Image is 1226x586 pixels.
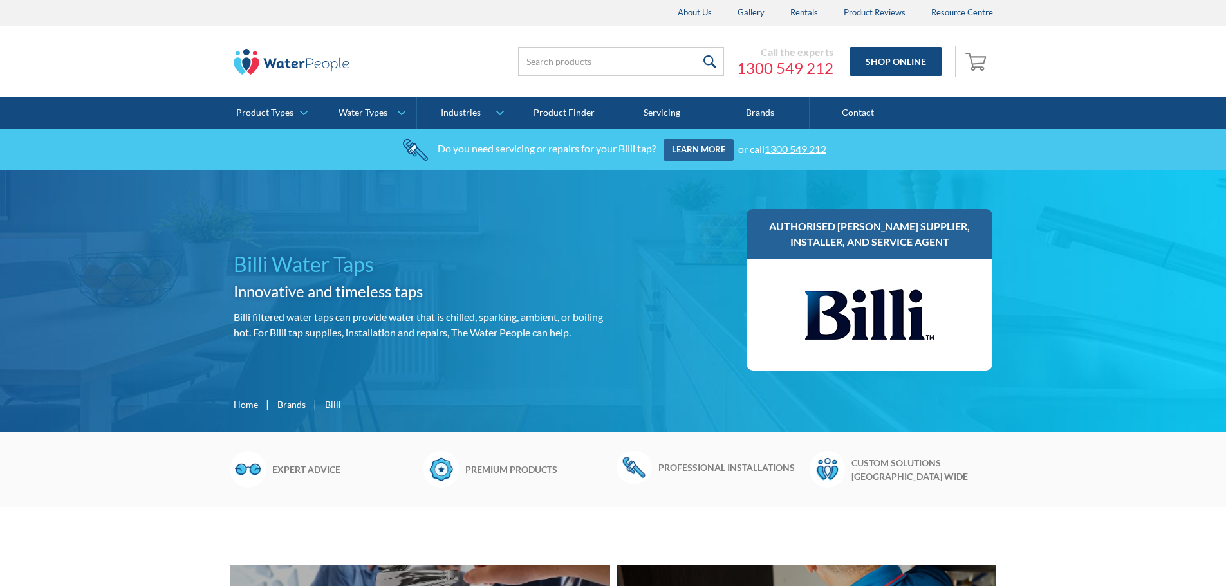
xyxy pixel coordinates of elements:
div: Water Types [339,107,387,118]
a: Brands [277,398,306,411]
img: shopping cart [965,51,990,71]
a: Product Finder [515,97,613,129]
p: Billi filtered water taps can provide water that is chilled, sparking, ambient, or boiling hot. F... [234,309,608,340]
a: Servicing [613,97,711,129]
img: Glasses [230,451,266,487]
a: 1300 549 212 [737,59,833,78]
div: Do you need servicing or repairs for your Billi tap? [438,142,656,154]
a: 1300 549 212 [765,142,826,154]
h3: Authorised [PERSON_NAME] supplier, installer, and service agent [759,219,980,250]
div: Billi [325,398,341,411]
img: Badge [423,451,459,487]
div: | [265,396,271,412]
h6: Premium products [465,462,610,476]
input: Search products [518,47,724,76]
div: Industries [441,107,481,118]
a: Water Types [319,97,416,129]
img: Wrench [617,451,652,483]
a: Home [234,398,258,411]
a: Contact [810,97,907,129]
h6: Professional installations [658,461,803,474]
a: Open empty cart [962,46,993,77]
div: or call [738,142,826,154]
h6: Custom solutions [GEOGRAPHIC_DATA] wide [851,456,996,483]
a: Product Types [221,97,319,129]
h6: Expert advice [272,462,417,476]
div: Product Types [236,107,293,118]
h2: Innovative and timeless taps [234,280,608,303]
img: Waterpeople Symbol [810,451,845,487]
img: The Water People [234,49,349,75]
div: Call the experts [737,46,833,59]
a: Industries [417,97,514,129]
div: | [312,396,319,412]
a: Shop Online [850,47,942,76]
a: Learn more [664,139,734,161]
img: Billi [805,272,934,358]
a: Brands [711,97,809,129]
h1: Billi Water Taps [234,249,608,280]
